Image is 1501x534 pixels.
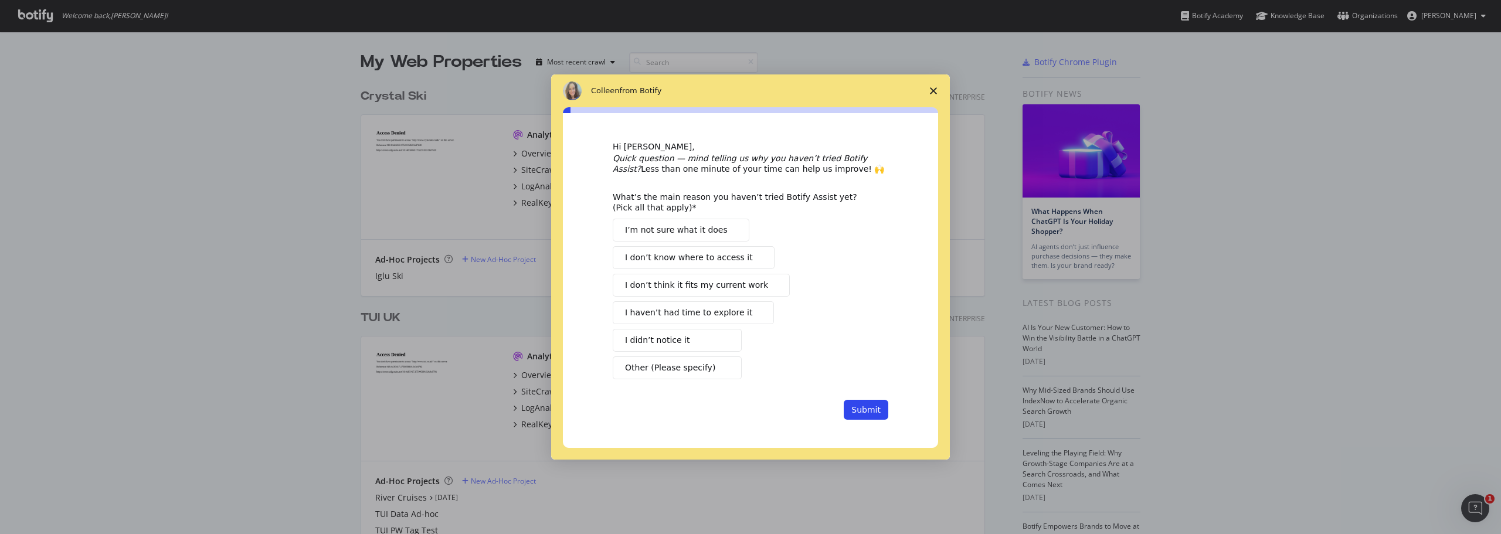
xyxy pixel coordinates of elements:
div: Less than one minute of your time can help us improve! 🙌 [613,153,888,174]
button: Submit [844,400,888,420]
span: I don’t think it fits my current work [625,279,768,291]
img: Profile image for Colleen [563,81,582,100]
span: Close survey [917,74,950,107]
span: I’m not sure what it does [625,224,728,236]
span: I didn’t notice it [625,334,690,346]
span: I don’t know where to access it [625,251,753,264]
button: I haven’t had time to explore it [613,301,774,324]
span: Other (Please specify) [625,362,715,374]
button: Other (Please specify) [613,356,742,379]
span: Colleen [591,86,620,95]
i: Quick question — mind telling us why you haven’t tried Botify Assist? [613,154,867,174]
button: I’m not sure what it does [613,219,749,242]
div: Hi [PERSON_NAME], [613,141,888,153]
button: I don’t know where to access it [613,246,775,269]
button: I don’t think it fits my current work [613,274,790,297]
div: What’s the main reason you haven’t tried Botify Assist yet? (Pick all that apply) [613,192,871,213]
button: I didn’t notice it [613,329,742,352]
span: I haven’t had time to explore it [625,307,752,319]
span: from Botify [620,86,662,95]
